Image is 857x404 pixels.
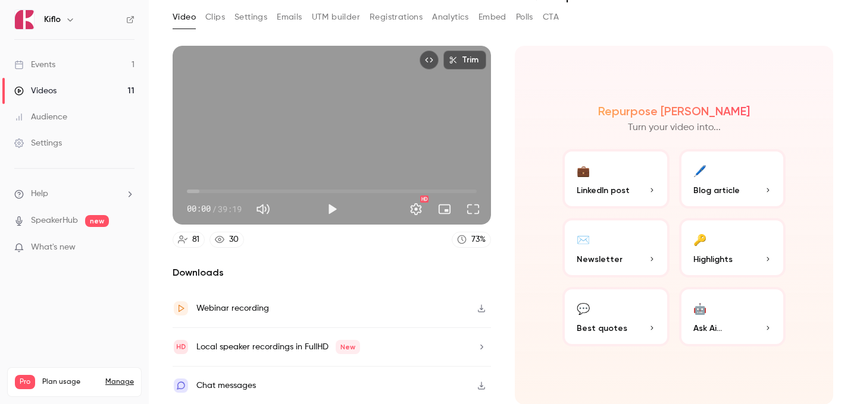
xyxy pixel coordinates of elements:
h6: Kiflo [44,14,61,26]
button: 💼LinkedIn post [562,149,670,209]
span: Ask Ai... [693,322,722,334]
button: Mute [251,197,275,221]
div: Settings [14,137,62,149]
div: 🤖 [693,299,706,317]
button: Emails [277,8,302,27]
button: Turn on miniplayer [433,197,456,221]
div: 🖊️ [693,161,706,179]
span: Best quotes [577,322,627,334]
div: ✉️ [577,230,590,248]
button: 🖊️Blog article [679,149,786,209]
button: Trim [443,50,486,70]
div: Chat messages [196,378,256,393]
a: SpeakerHub [31,214,78,227]
iframe: Noticeable Trigger [120,242,135,253]
div: Events [14,59,55,71]
span: New [336,340,360,354]
button: Full screen [461,197,485,221]
span: Newsletter [577,253,623,266]
button: Video [173,8,196,27]
span: Blog article [693,184,740,197]
button: Polls [516,8,533,27]
p: Turn your video into... [628,121,721,135]
span: Help [31,188,48,200]
span: Plan usage [42,377,98,387]
div: HD [420,195,428,203]
button: CTA [543,8,559,27]
a: 73% [452,232,491,248]
button: Registrations [370,8,423,27]
span: Highlights [693,253,733,266]
a: Manage [105,377,134,387]
button: 💬Best quotes [562,287,670,346]
span: new [85,215,109,227]
div: 💬 [577,299,590,317]
div: Webinar recording [196,301,269,315]
span: / [212,203,217,215]
li: help-dropdown-opener [14,188,135,200]
button: ✉️Newsletter [562,218,670,277]
button: Settings [404,197,428,221]
h2: Repurpose [PERSON_NAME] [598,104,750,118]
span: What's new [31,241,76,254]
img: Kiflo [15,10,34,29]
button: Analytics [432,8,469,27]
div: Videos [14,85,57,97]
button: Embed video [420,50,439,70]
span: 39:19 [218,203,242,215]
div: 30 [229,233,239,246]
button: Clips [205,8,225,27]
div: 81 [192,233,199,246]
button: Settings [234,8,267,27]
div: Local speaker recordings in FullHD [196,340,360,354]
div: Audience [14,111,67,123]
span: LinkedIn post [577,184,630,197]
a: 30 [209,232,244,248]
button: 🔑Highlights [679,218,786,277]
div: 💼 [577,161,590,179]
div: 🔑 [693,230,706,248]
span: 00:00 [187,203,211,215]
h2: Downloads [173,266,491,280]
button: Embed [478,8,506,27]
span: Pro [15,375,35,389]
button: 🤖Ask Ai... [679,287,786,346]
button: UTM builder [312,8,360,27]
div: 73 % [471,233,486,246]
div: 00:00 [187,203,242,215]
a: 81 [173,232,205,248]
button: Play [320,197,344,221]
